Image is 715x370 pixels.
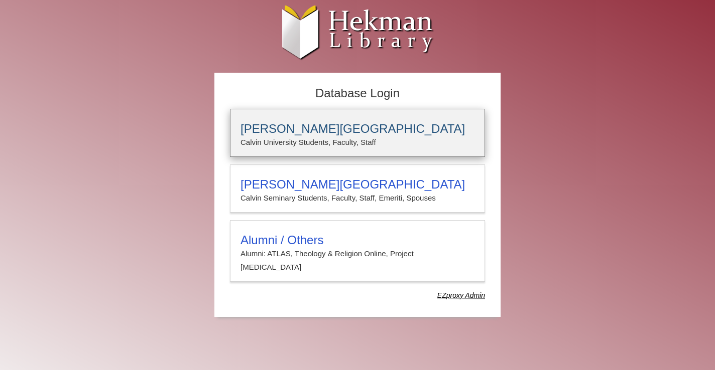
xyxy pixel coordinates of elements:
h3: [PERSON_NAME][GEOGRAPHIC_DATA] [241,177,474,192]
h3: [PERSON_NAME][GEOGRAPHIC_DATA] [241,122,474,136]
h2: Database Login [225,83,490,104]
h3: Alumni / Others [241,233,474,247]
p: Calvin Seminary Students, Faculty, Staff, Emeriti, Spouses [241,192,474,205]
p: Calvin University Students, Faculty, Staff [241,136,474,149]
dfn: Use Alumni login [437,291,485,299]
summary: Alumni / OthersAlumni: ATLAS, Theology & Religion Online, Project [MEDICAL_DATA] [241,233,474,274]
p: Alumni: ATLAS, Theology & Religion Online, Project [MEDICAL_DATA] [241,247,474,274]
a: [PERSON_NAME][GEOGRAPHIC_DATA]Calvin Seminary Students, Faculty, Staff, Emeriti, Spouses [230,164,485,213]
a: [PERSON_NAME][GEOGRAPHIC_DATA]Calvin University Students, Faculty, Staff [230,109,485,157]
